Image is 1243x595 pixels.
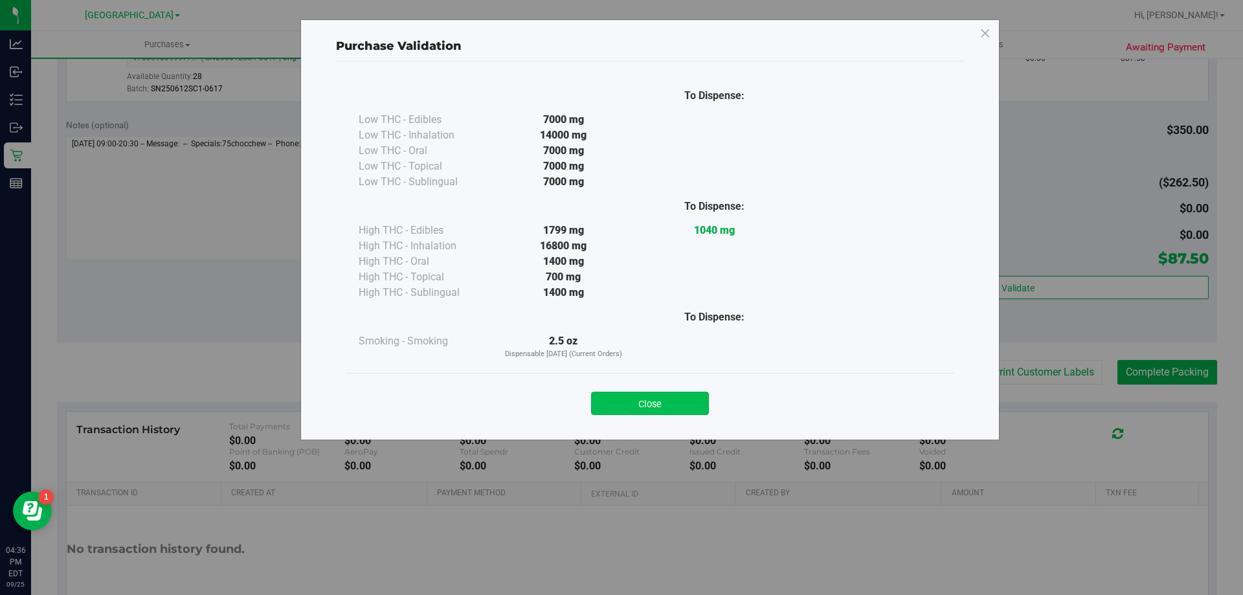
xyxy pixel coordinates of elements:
[359,174,488,190] div: Low THC - Sublingual
[639,309,790,325] div: To Dispense:
[488,285,639,300] div: 1400 mg
[639,199,790,214] div: To Dispense:
[359,112,488,128] div: Low THC - Edibles
[359,159,488,174] div: Low THC - Topical
[488,128,639,143] div: 14000 mg
[359,285,488,300] div: High THC - Sublingual
[359,269,488,285] div: High THC - Topical
[336,39,462,53] span: Purchase Validation
[359,223,488,238] div: High THC - Edibles
[488,349,639,360] p: Dispensable [DATE] (Current Orders)
[591,392,709,415] button: Close
[488,238,639,254] div: 16800 mg
[359,143,488,159] div: Low THC - Oral
[359,128,488,143] div: Low THC - Inhalation
[488,223,639,238] div: 1799 mg
[488,254,639,269] div: 1400 mg
[488,112,639,128] div: 7000 mg
[359,254,488,269] div: High THC - Oral
[694,224,735,236] strong: 1040 mg
[359,238,488,254] div: High THC - Inhalation
[639,88,790,104] div: To Dispense:
[488,143,639,159] div: 7000 mg
[13,491,52,530] iframe: Resource center
[488,159,639,174] div: 7000 mg
[488,333,639,360] div: 2.5 oz
[488,269,639,285] div: 700 mg
[359,333,488,349] div: Smoking - Smoking
[488,174,639,190] div: 7000 mg
[38,489,54,505] iframe: Resource center unread badge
